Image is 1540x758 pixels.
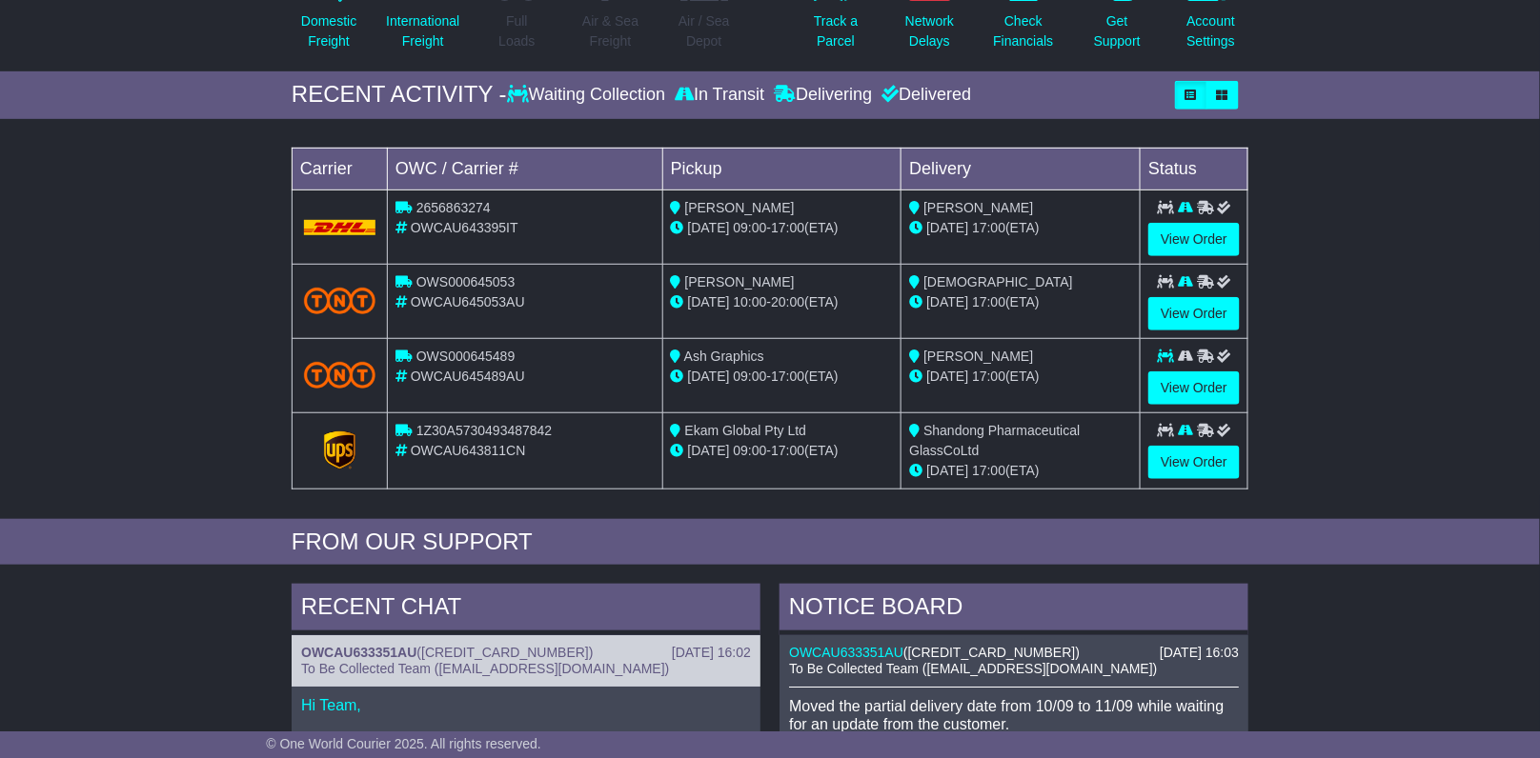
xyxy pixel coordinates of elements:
[301,645,751,661] div: ( )
[972,220,1005,235] span: 17:00
[734,369,767,384] span: 09:00
[671,367,894,387] div: - (ETA)
[411,369,525,384] span: OWCAU645489AU
[304,362,375,388] img: TNT_Domestic.png
[771,443,804,458] span: 17:00
[1187,11,1236,51] p: Account Settings
[972,294,1005,309] span: 17:00
[507,85,670,106] div: Waiting Collection
[877,85,971,106] div: Delivered
[416,349,516,364] span: OWS000645489
[908,645,1076,660] span: [CREDIT_CARD_NUMBER]
[301,661,669,676] span: To Be Collected Team ([EMAIL_ADDRESS][DOMAIN_NAME])
[780,584,1248,635] div: NOTICE BOARD
[1148,223,1240,256] a: View Order
[324,431,356,469] img: GetCarrierServiceLogo
[789,661,1157,676] span: To Be Collected Team ([EMAIL_ADDRESS][DOMAIN_NAME])
[688,220,730,235] span: [DATE]
[386,11,459,51] p: International Freight
[909,292,1132,312] div: (ETA)
[388,148,663,189] td: OWC / Carrier #
[1094,11,1141,51] p: Get Support
[926,369,968,384] span: [DATE]
[416,423,552,438] span: 1Z30A5730493487842
[670,85,769,106] div: In Transit
[679,11,730,51] p: Air / Sea Depot
[671,218,894,238] div: - (ETA)
[923,274,1073,289] span: [DEMOGRAPHIC_DATA]
[926,220,968,235] span: [DATE]
[902,148,1141,189] td: Delivery
[266,736,541,751] span: © One World Courier 2025. All rights reserved.
[416,274,516,289] span: OWS000645053
[1148,297,1240,330] a: View Order
[411,294,525,309] span: OWCAU645053AU
[304,220,375,235] img: DHL.png
[411,443,526,458] span: OWCAU643811CN
[582,11,638,51] p: Air & Sea Freight
[926,294,968,309] span: [DATE]
[411,220,518,235] span: OWCAU643395IT
[688,369,730,384] span: [DATE]
[789,645,903,660] a: OWCAU633351AU
[292,584,760,635] div: RECENT CHAT
[771,294,804,309] span: 20:00
[662,148,902,189] td: Pickup
[685,274,795,289] span: [PERSON_NAME]
[909,423,1080,458] span: Shandong Pharmaceutical GlassCoLtd
[1141,148,1248,189] td: Status
[672,645,751,661] div: [DATE] 16:02
[421,645,589,660] span: [CREDIT_CARD_NUMBER]
[814,11,858,51] p: Track a Parcel
[416,200,491,215] span: 2656863274
[301,645,416,660] a: OWCAU633351AU
[972,369,1005,384] span: 17:00
[769,85,877,106] div: Delivering
[493,11,540,51] p: Full Loads
[301,11,356,51] p: Domestic Freight
[685,423,807,438] span: Ekam Global Pty Ltd
[909,367,1132,387] div: (ETA)
[1148,371,1240,405] a: View Order
[789,645,1239,661] div: ( )
[734,294,767,309] span: 10:00
[771,369,804,384] span: 17:00
[734,443,767,458] span: 09:00
[688,443,730,458] span: [DATE]
[1160,645,1239,661] div: [DATE] 16:03
[293,148,388,189] td: Carrier
[1148,446,1240,479] a: View Order
[671,441,894,461] div: - (ETA)
[926,463,968,478] span: [DATE]
[684,349,764,364] span: Ash Graphics
[905,11,954,51] p: Network Delays
[688,294,730,309] span: [DATE]
[909,218,1132,238] div: (ETA)
[671,292,894,312] div: - (ETA)
[734,220,767,235] span: 09:00
[923,349,1033,364] span: [PERSON_NAME]
[972,463,1005,478] span: 17:00
[292,529,1248,556] div: FROM OUR SUPPORT
[909,461,1132,481] div: (ETA)
[994,11,1054,51] p: Check Financials
[923,200,1033,215] span: [PERSON_NAME]
[292,81,507,109] div: RECENT ACTIVITY -
[304,288,375,313] img: TNT_Domestic.png
[771,220,804,235] span: 17:00
[685,200,795,215] span: [PERSON_NAME]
